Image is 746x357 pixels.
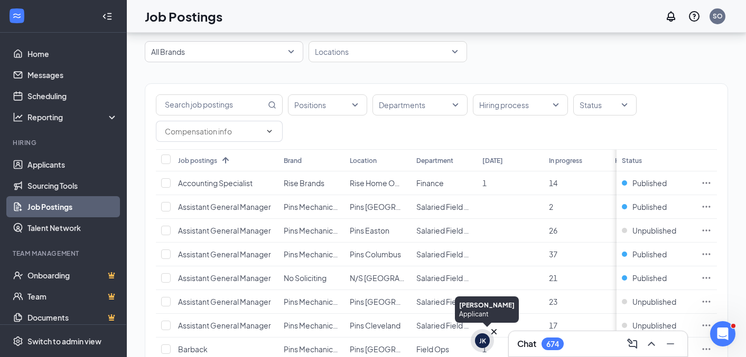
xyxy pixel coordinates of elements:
[284,156,302,165] div: Brand
[27,307,118,328] a: DocumentsCrown
[178,178,253,188] span: Accounting Specialist
[459,301,515,310] div: [PERSON_NAME]
[284,344,350,354] span: Pins Mechanical Co
[617,149,696,171] th: Status
[411,266,477,290] td: Salaried Field Ops
[482,178,487,188] span: 1
[546,340,559,349] div: 674
[632,249,667,259] span: Published
[344,266,411,290] td: N/S Dublin
[278,314,344,337] td: Pins Mechanical Co
[632,201,667,212] span: Published
[344,314,411,337] td: Pins Cleveland
[632,320,676,331] span: Unpublished
[350,249,401,259] span: Pins Columbus
[13,249,116,258] div: Team Management
[178,321,271,330] span: Assistant General Manager
[549,226,557,235] span: 26
[284,202,350,211] span: Pins Mechanical Co
[411,314,477,337] td: Salaried Field Ops
[102,11,113,22] svg: Collapse
[632,225,676,236] span: Unpublished
[416,202,479,211] span: Salaried Field Ops
[710,321,735,346] iframe: Intercom live chat
[632,178,667,188] span: Published
[411,171,477,195] td: Finance
[517,338,536,350] h3: Chat
[665,10,677,23] svg: Notifications
[13,336,23,346] svg: Settings
[278,171,344,195] td: Rise Brands
[416,226,479,235] span: Salaried Field Ops
[411,290,477,314] td: Salaried Field Ops
[645,337,658,350] svg: ChevronUp
[27,85,118,107] a: Scheduling
[411,195,477,219] td: Salaried Field Ops
[701,273,712,283] svg: Ellipses
[701,201,712,212] svg: Ellipses
[350,297,442,306] span: Pins [GEOGRAPHIC_DATA]
[344,290,411,314] td: Pins Pittsburgh
[701,178,712,188] svg: Ellipses
[549,202,553,211] span: 2
[416,321,479,330] span: Salaried Field Ops
[284,297,350,306] span: Pins Mechanical Co
[713,12,723,21] div: SO
[178,156,217,165] div: Job postings
[278,243,344,266] td: Pins Mechanical Co
[344,219,411,243] td: Pins Easton
[549,321,557,330] span: 17
[416,178,444,188] span: Finance
[701,320,712,331] svg: Ellipses
[416,249,479,259] span: Salaried Field Ops
[544,149,610,171] th: In progress
[27,196,118,217] a: Job Postings
[268,101,276,109] svg: MagnifyingGlass
[624,335,641,352] button: ComposeMessage
[350,344,442,354] span: Pins [GEOGRAPHIC_DATA]
[549,178,557,188] span: 14
[178,273,271,283] span: Assistant General Manager
[178,202,271,211] span: Assistant General Manager
[350,226,389,235] span: Pins Easton
[632,296,676,307] span: Unpublished
[344,171,411,195] td: Rise Home Office
[27,265,118,286] a: OnboardingCrown
[178,226,271,235] span: Assistant General Manager
[632,273,667,283] span: Published
[416,156,453,165] div: Department
[145,7,222,25] h1: Job Postings
[489,326,499,337] svg: Cross
[12,11,22,21] svg: WorkstreamLogo
[284,178,324,188] span: Rise Brands
[626,337,639,350] svg: ComposeMessage
[27,217,118,238] a: Talent Network
[284,321,350,330] span: Pins Mechanical Co
[178,249,271,259] span: Assistant General Manager
[156,95,266,115] input: Search job postings
[219,154,232,167] svg: ArrowUp
[479,336,486,345] div: JK
[344,243,411,266] td: Pins Columbus
[178,344,208,354] span: Barback
[643,335,660,352] button: ChevronUp
[701,249,712,259] svg: Ellipses
[265,127,274,136] svg: ChevronDown
[664,337,677,350] svg: Minimize
[278,290,344,314] td: Pins Mechanical Co
[350,202,442,211] span: Pins [GEOGRAPHIC_DATA]
[688,10,701,23] svg: QuestionInfo
[416,273,479,283] span: Salaried Field Ops
[411,243,477,266] td: Salaried Field Ops
[549,273,557,283] span: 21
[27,64,118,85] a: Messages
[459,310,515,319] div: Applicant
[610,149,676,171] th: Hired
[549,297,557,306] span: 23
[27,175,118,196] a: Sourcing Tools
[416,344,449,354] span: Field Ops
[350,178,411,188] span: Rise Home Office
[411,219,477,243] td: Salaried Field Ops
[27,286,118,307] a: TeamCrown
